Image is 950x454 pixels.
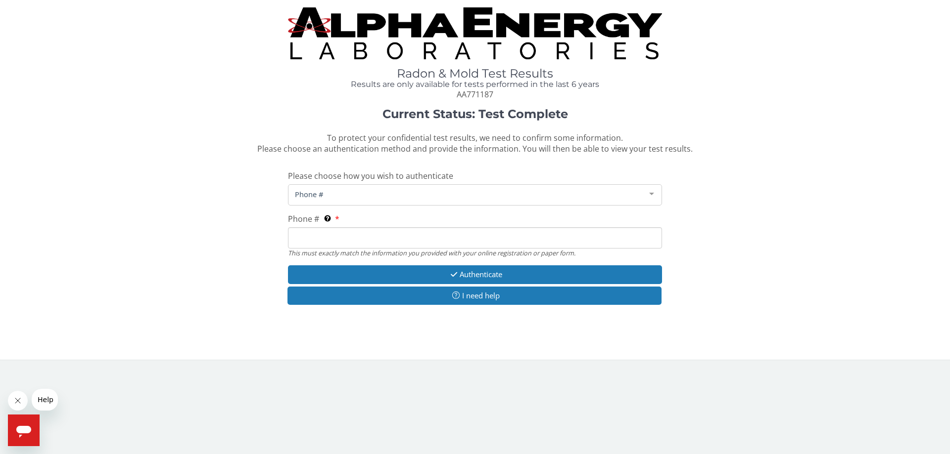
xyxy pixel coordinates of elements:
[32,389,58,411] iframe: Message from company
[288,213,319,224] span: Phone #
[288,80,662,89] h4: Results are only available for tests performed in the last 6 years
[8,391,28,411] iframe: Close message
[288,265,662,284] button: Authenticate
[288,170,453,181] span: Please choose how you wish to authenticate
[288,67,662,80] h1: Radon & Mold Test Results
[288,248,662,257] div: This must exactly match the information you provided with your online registration or paper form.
[287,287,662,305] button: I need help
[292,189,642,200] span: Phone #
[288,7,662,59] img: TightCrop.jpg
[457,89,493,100] span: AA771187
[257,132,693,155] span: To protect your confidential test results, we need to confirm some information. Please choose an ...
[8,414,40,446] iframe: Button to launch messaging window
[382,107,568,121] strong: Current Status: Test Complete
